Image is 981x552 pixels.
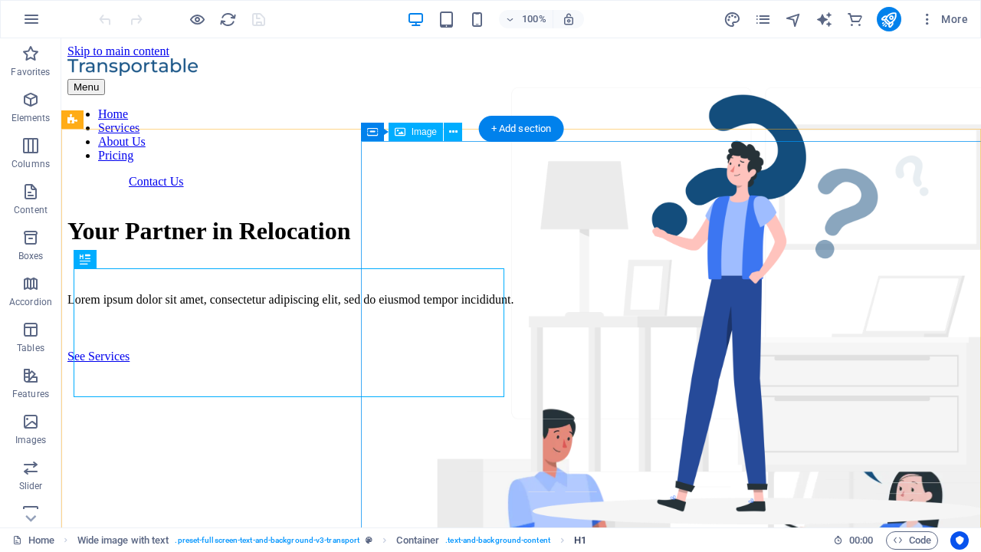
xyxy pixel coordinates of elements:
[893,531,931,550] span: Code
[815,11,833,28] i: AI Writer
[77,531,169,550] span: Click to select. Double-click to edit
[499,10,553,28] button: 100%
[860,534,862,546] span: :
[11,158,50,170] p: Columns
[815,10,834,28] button: text_generator
[723,10,742,28] button: design
[11,112,51,124] p: Elements
[754,11,772,28] i: Pages (Ctrl+Alt+S)
[15,434,47,446] p: Images
[846,10,865,28] button: commerce
[950,531,969,550] button: Usercentrics
[479,116,564,142] div: + Add section
[17,342,44,354] p: Tables
[12,531,54,550] a: Click to cancel selection. Double-click to open Pages
[914,7,974,31] button: More
[218,10,237,28] button: reload
[785,11,802,28] i: Navigator
[219,11,237,28] i: Reload page
[366,536,372,544] i: This element is a customizable preset
[880,11,897,28] i: Publish
[6,6,108,19] a: Skip to main content
[849,531,873,550] span: 00 00
[846,11,864,28] i: Commerce
[14,204,48,216] p: Content
[920,11,968,27] span: More
[833,531,874,550] h6: Session time
[522,10,546,28] h6: 100%
[445,531,550,550] span: . text-and-background-content
[412,127,437,136] span: Image
[886,531,938,550] button: Code
[9,296,52,308] p: Accordion
[77,531,587,550] nav: breadcrumb
[188,10,206,28] button: Click here to leave preview mode and continue editing
[396,531,439,550] span: Click to select. Double-click to edit
[175,531,359,550] span: . preset-fullscreen-text-and-background-v3-transport
[11,66,50,78] p: Favorites
[785,10,803,28] button: navigator
[574,531,586,550] span: Click to select. Double-click to edit
[18,250,44,262] p: Boxes
[877,7,901,31] button: publish
[12,388,49,400] p: Features
[562,12,576,26] i: On resize automatically adjust zoom level to fit chosen device.
[723,11,741,28] i: Design (Ctrl+Alt+Y)
[754,10,773,28] button: pages
[19,480,43,492] p: Slider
